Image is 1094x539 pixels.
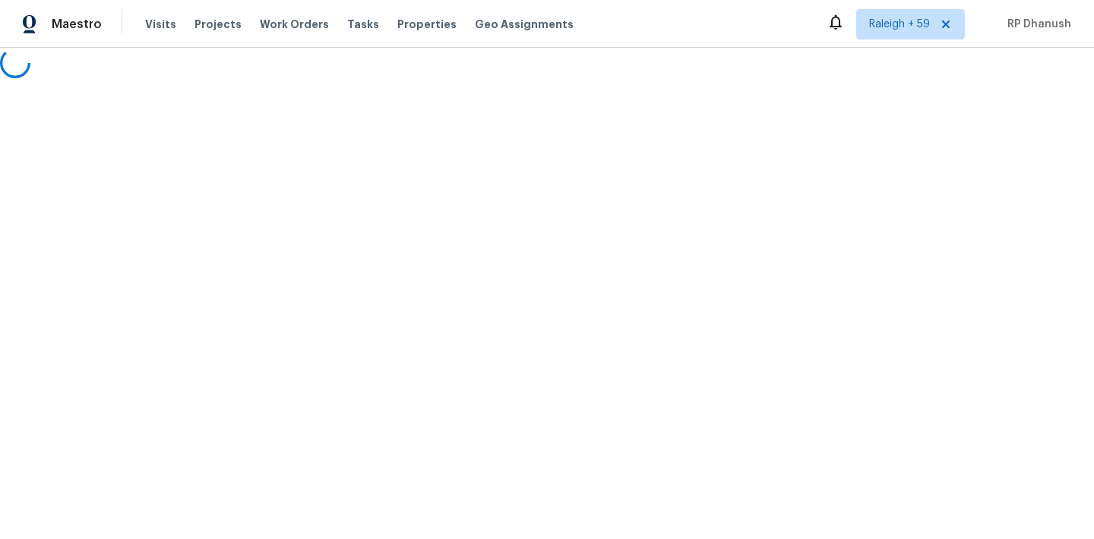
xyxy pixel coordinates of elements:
span: RP Dhanush [1001,17,1071,32]
span: Visits [145,17,176,32]
span: Projects [194,17,242,32]
span: Raleigh + 59 [869,17,930,32]
span: Maestro [52,17,102,32]
span: Tasks [347,19,379,30]
span: Work Orders [260,17,329,32]
span: Geo Assignments [475,17,574,32]
span: Properties [397,17,457,32]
